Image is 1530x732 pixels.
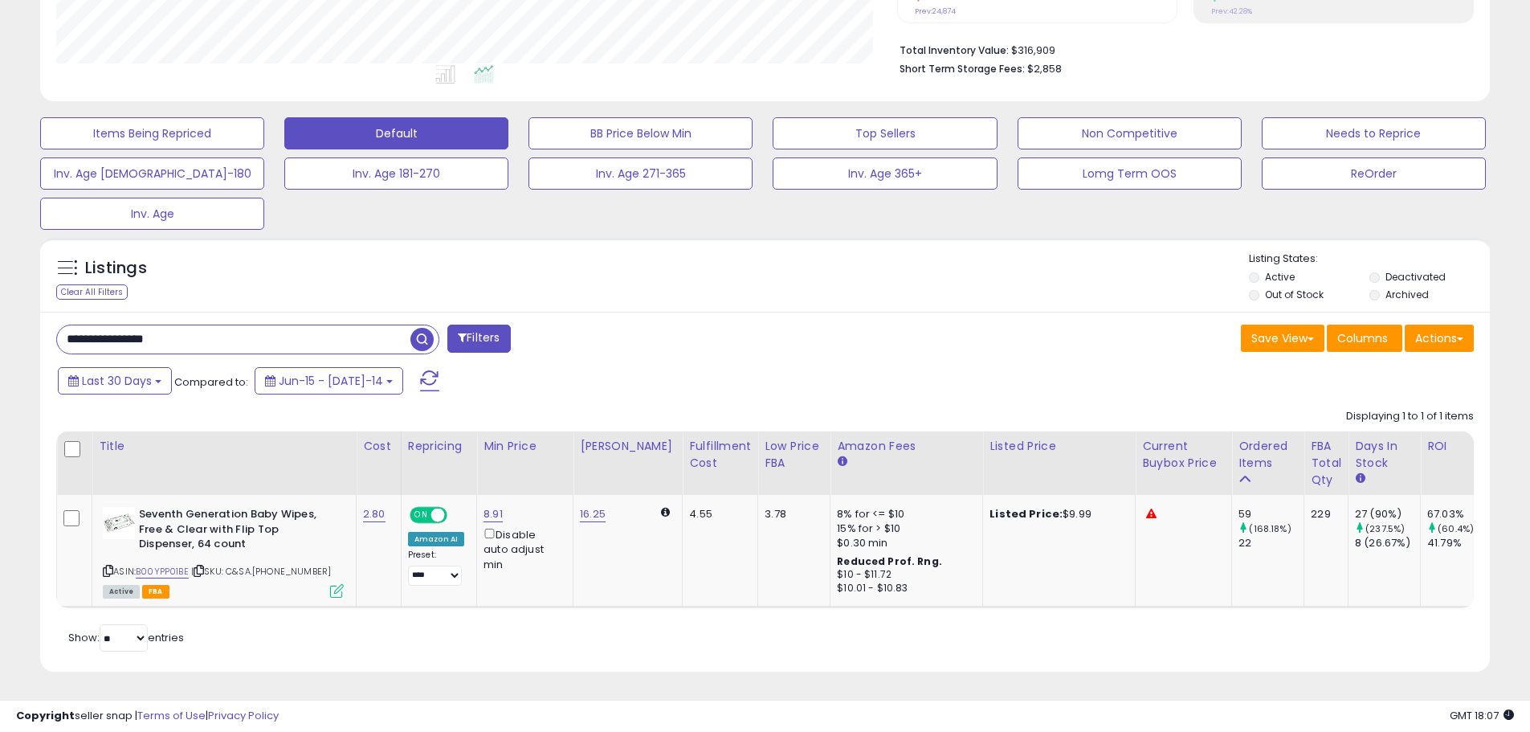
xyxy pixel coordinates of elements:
div: 4.55 [689,507,745,521]
button: Needs to Reprice [1262,117,1486,149]
div: Repricing [408,438,470,455]
div: $10.01 - $10.83 [837,582,970,595]
small: Prev: 24,874 [915,6,956,16]
label: Active [1265,270,1295,284]
button: ReOrder [1262,157,1486,190]
label: Deactivated [1385,270,1446,284]
div: Listed Price [989,438,1128,455]
div: 59 [1238,507,1304,521]
div: Amazon Fees [837,438,976,455]
div: Days In Stock [1355,438,1414,472]
button: Lomg Term OOS [1018,157,1242,190]
button: Actions [1405,325,1474,352]
button: Default [284,117,508,149]
div: Current Buybox Price [1142,438,1225,472]
div: Min Price [483,438,566,455]
label: Out of Stock [1265,288,1324,301]
img: 41eMdFnUSHL._SL40_.jpg [103,507,135,539]
button: Jun-15 - [DATE]-14 [255,367,403,395]
button: Save View [1241,325,1324,352]
li: $316,909 [900,39,1462,59]
span: $2,858 [1027,61,1062,76]
div: Displaying 1 to 1 of 1 items [1346,409,1474,424]
small: Prev: 42.28% [1211,6,1252,16]
span: | SKU: C&SA.[PHONE_NUMBER] [191,565,331,578]
a: 2.80 [363,506,386,522]
div: 229 [1311,507,1336,521]
div: Fulfillment Cost [689,438,751,472]
span: Columns [1337,330,1388,346]
div: seller snap | | [16,709,279,724]
button: Items Being Repriced [40,117,264,149]
div: 27 (90%) [1355,507,1420,521]
button: Inv. Age [DEMOGRAPHIC_DATA]-180 [40,157,264,190]
div: Cost [363,438,394,455]
label: Archived [1385,288,1429,301]
div: 15% for > $10 [837,521,970,536]
div: Preset: [408,550,464,586]
button: Inv. Age 271-365 [528,157,753,190]
div: [PERSON_NAME] [580,438,675,455]
b: Listed Price: [989,506,1063,521]
div: Amazon AI [408,532,464,546]
button: Columns [1327,325,1402,352]
button: Inv. Age [40,198,264,230]
small: (237.5%) [1365,522,1405,535]
span: 2025-08-14 18:07 GMT [1450,708,1514,723]
button: Top Sellers [773,117,997,149]
div: Ordered Items [1238,438,1297,472]
button: Inv. Age 181-270 [284,157,508,190]
div: ROI [1427,438,1486,455]
div: 67.03% [1427,507,1492,521]
a: 8.91 [483,506,503,522]
b: Reduced Prof. Rng. [837,554,942,568]
button: BB Price Below Min [528,117,753,149]
small: Days In Stock. [1355,472,1365,486]
div: $10 - $11.72 [837,568,970,582]
a: Terms of Use [137,708,206,723]
p: Listing States: [1249,251,1490,267]
div: Low Price FBA [765,438,823,472]
div: FBA Total Qty [1311,438,1341,489]
b: Seventh Generation Baby Wipes, Free & Clear with Flip Top Dispenser, 64 count [139,507,334,556]
button: Last 30 Days [58,367,172,395]
div: 41.79% [1427,536,1492,550]
small: (168.18%) [1249,522,1291,535]
h5: Listings [85,257,147,280]
button: Filters [447,325,510,353]
div: Title [99,438,349,455]
a: Privacy Policy [208,708,279,723]
div: Clear All Filters [56,284,128,300]
small: Amazon Fees. [837,455,847,469]
a: B00YPP01BE [136,565,189,579]
div: ASIN: [103,507,344,596]
small: (60.4%) [1438,522,1474,535]
a: 16.25 [580,506,606,522]
button: Inv. Age 365+ [773,157,997,190]
div: $9.99 [989,507,1123,521]
span: Show: entries [68,630,184,645]
span: ON [411,509,431,522]
div: 8% for <= $10 [837,507,970,521]
span: Last 30 Days [82,373,152,389]
span: Jun-15 - [DATE]-14 [279,373,383,389]
b: Short Term Storage Fees: [900,62,1025,76]
div: 8 (26.67%) [1355,536,1420,550]
strong: Copyright [16,708,75,723]
div: $0.30 min [837,536,970,550]
div: 3.78 [765,507,818,521]
button: Non Competitive [1018,117,1242,149]
span: Compared to: [174,374,248,390]
b: Total Inventory Value: [900,43,1009,57]
span: FBA [142,585,169,599]
span: OFF [445,509,471,522]
span: All listings currently available for purchase on Amazon [103,585,140,599]
div: Disable auto adjust min [483,525,561,572]
div: 22 [1238,536,1304,550]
